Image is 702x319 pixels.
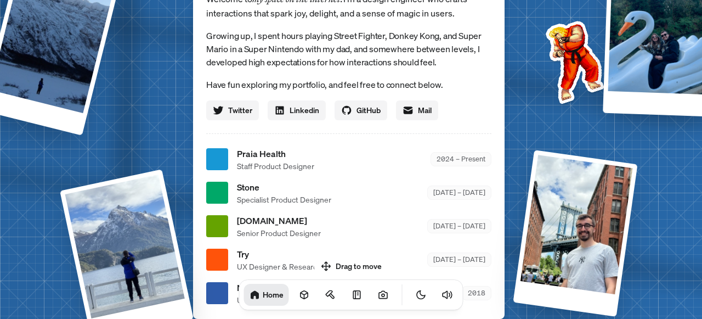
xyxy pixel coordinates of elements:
[427,186,491,199] div: [DATE] – [DATE]
[418,104,432,116] span: Mail
[206,29,491,69] p: Growing up, I spent hours playing Street Fighter, Donkey Kong, and Super Mario in a Super Nintend...
[206,100,259,120] a: Twitter
[431,152,491,166] div: 2024 – Present
[263,289,284,300] h1: Home
[237,248,329,261] span: Try
[290,104,319,116] span: Linkedin
[237,181,331,194] span: Stone
[237,147,314,160] span: Praia Health
[228,104,252,116] span: Twitter
[237,227,321,239] span: Senior Product Designer
[462,286,491,300] div: 2018
[237,194,331,205] span: Specialist Product Designer
[517,4,628,115] img: Profile example
[356,104,381,116] span: GitHub
[237,160,314,172] span: Staff Product Designer
[335,100,387,120] a: GitHub
[396,100,438,120] a: Mail
[437,284,458,306] button: Toggle Audio
[427,219,491,233] div: [DATE] – [DATE]
[237,214,321,227] span: [DOMAIN_NAME]
[206,77,491,92] p: Have fun exploring my portfolio, and feel free to connect below.
[268,100,326,120] a: Linkedin
[410,284,432,306] button: Toggle Theme
[244,284,289,306] a: Home
[427,253,491,266] div: [DATE] – [DATE]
